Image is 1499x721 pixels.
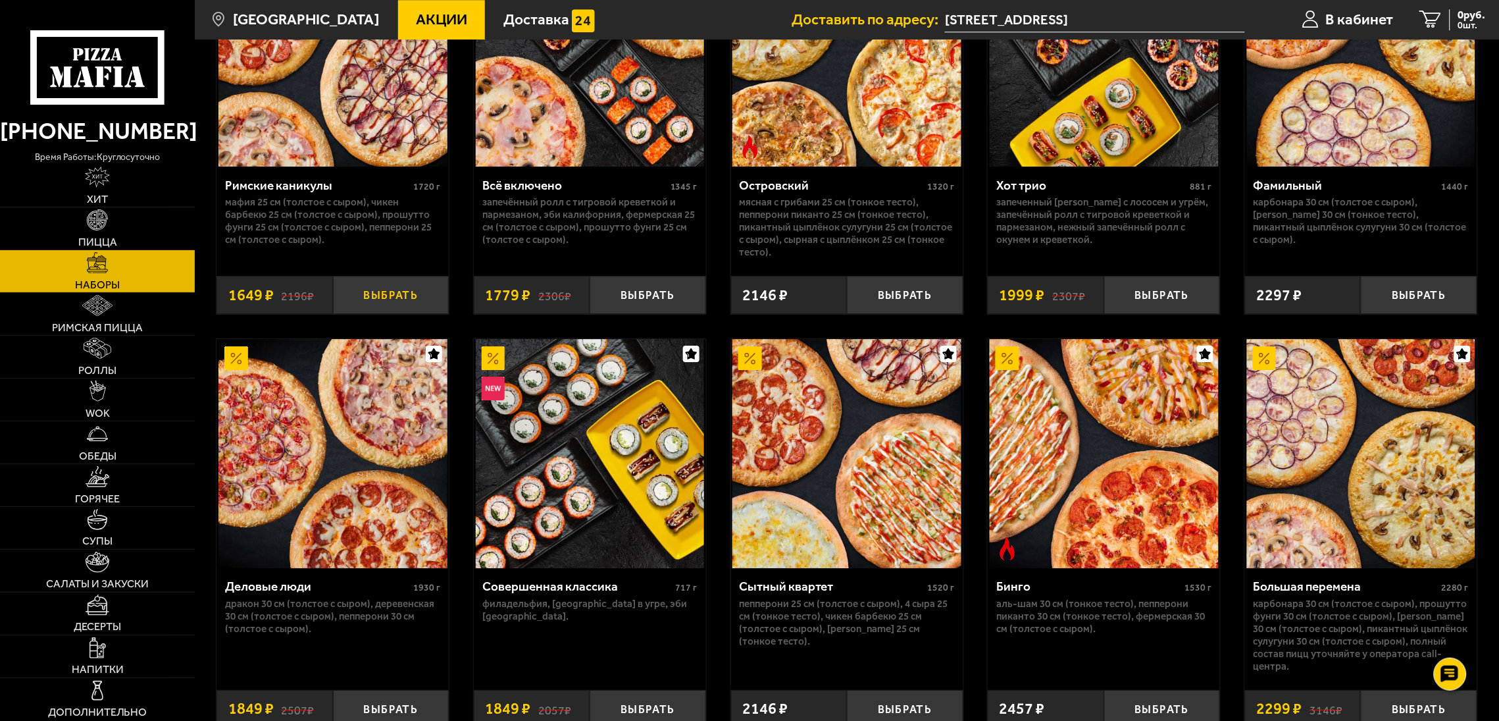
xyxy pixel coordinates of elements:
[1254,178,1438,194] div: Фамильный
[742,701,788,717] span: 2146 ₽
[78,237,117,248] span: Пицца
[1254,196,1469,246] p: Карбонара 30 см (толстое с сыром), [PERSON_NAME] 30 см (тонкое тесто), Пикантный цыплёнок сулугун...
[78,365,116,376] span: Роллы
[225,579,410,595] div: Деловые люди
[52,323,143,333] span: Римская пицца
[79,451,116,462] span: Обеды
[740,598,955,648] p: Пепперони 25 см (толстое с сыром), 4 сыра 25 см (тонкое тесто), Чикен Барбекю 25 см (толстое с сы...
[996,178,1186,194] div: Хот трио
[48,707,147,718] span: Дополнительно
[1190,181,1211,192] span: 881 г
[928,582,955,593] span: 1520 г
[988,339,1220,568] a: АкционныйОстрое блюдоБинго
[75,280,120,290] span: Наборы
[74,622,121,632] span: Десерты
[1458,9,1486,20] span: 0 руб.
[72,664,124,675] span: Напитки
[413,181,440,192] span: 1720 г
[671,181,698,192] span: 1345 г
[82,536,113,547] span: Супы
[996,579,1181,595] div: Бинго
[1000,701,1045,717] span: 2457 ₽
[46,579,149,589] span: Салаты и закуски
[996,196,1211,246] p: Запеченный [PERSON_NAME] с лососем и угрём, Запечённый ролл с тигровой креветкой и пармезаном, Не...
[1254,579,1438,595] div: Большая перемена
[1442,582,1469,593] span: 2280 г
[482,346,505,370] img: Акционный
[1361,276,1477,314] button: Выбрать
[1326,13,1394,28] span: В кабинет
[474,339,706,568] a: АкционныйНовинкаСовершенная классика
[732,339,961,568] img: Сытный квартет
[282,701,315,717] s: 2507 ₽
[1253,346,1277,370] img: Акционный
[1256,701,1302,717] span: 2299 ₽
[945,8,1245,32] input: Ваш адрес доставки
[333,276,449,314] button: Выбрать
[572,9,596,33] img: 15daf4d41897b9f0e9f617042186c801.svg
[1184,582,1211,593] span: 1530 г
[218,339,447,568] img: Деловые люди
[742,288,788,304] span: 2146 ₽
[416,13,467,28] span: Акции
[731,339,963,568] a: АкционныйСытный квартет
[224,346,248,370] img: Акционный
[216,339,449,568] a: АкционныйДеловые люди
[482,579,673,595] div: Совершенная классика
[282,288,315,304] s: 2196 ₽
[740,196,955,259] p: Мясная с грибами 25 см (тонкое тесто), Пепперони Пиканто 25 см (тонкое тесто), Пикантный цыплёнок...
[1442,181,1469,192] span: 1440 г
[503,13,569,28] span: Доставка
[413,582,440,593] span: 1930 г
[996,537,1019,560] img: Острое блюдо
[1458,21,1486,30] span: 0 шт.
[1104,276,1221,314] button: Выбрать
[538,701,571,717] s: 2057 ₽
[590,276,706,314] button: Выбрать
[482,377,505,400] img: Новинка
[1309,701,1342,717] s: 3146 ₽
[234,13,380,28] span: [GEOGRAPHIC_DATA]
[1245,339,1477,568] a: АкционныйБольшая перемена
[676,582,698,593] span: 717 г
[1053,288,1086,304] s: 2307 ₽
[1247,339,1476,568] img: Большая перемена
[482,178,667,194] div: Всё включено
[792,13,945,28] span: Доставить по адресу:
[538,288,571,304] s: 2306 ₽
[87,194,108,205] span: Хит
[738,346,762,370] img: Акционный
[847,276,963,314] button: Выбрать
[225,196,440,246] p: Мафия 25 см (толстое с сыром), Чикен Барбекю 25 см (толстое с сыром), Прошутто Фунги 25 см (толст...
[86,408,110,419] span: WOK
[75,494,120,504] span: Горячее
[485,701,530,717] span: 1849 ₽
[740,579,925,595] div: Сытный квартет
[476,339,705,568] img: Совершенная классика
[225,178,410,194] div: Римские каникулы
[485,288,530,304] span: 1779 ₽
[1256,288,1302,304] span: 2297 ₽
[996,598,1211,635] p: Аль-Шам 30 см (тонкое тесто), Пепперони Пиканто 30 см (тонкое тесто), Фермерская 30 см (толстое с...
[996,346,1019,370] img: Акционный
[1000,288,1045,304] span: 1999 ₽
[1254,598,1469,673] p: Карбонара 30 см (толстое с сыром), Прошутто Фунги 30 см (толстое с сыром), [PERSON_NAME] 30 см (т...
[740,178,925,194] div: Островский
[228,701,274,717] span: 1849 ₽
[738,135,762,159] img: Острое блюдо
[928,181,955,192] span: 1320 г
[482,196,698,246] p: Запечённый ролл с тигровой креветкой и пармезаном, Эби Калифорния, Фермерская 25 см (толстое с сы...
[482,598,698,623] p: Филадельфия, [GEOGRAPHIC_DATA] в угре, Эби [GEOGRAPHIC_DATA].
[990,339,1219,568] img: Бинго
[225,598,440,635] p: Дракон 30 см (толстое с сыром), Деревенская 30 см (толстое с сыром), Пепперони 30 см (толстое с с...
[228,288,274,304] span: 1649 ₽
